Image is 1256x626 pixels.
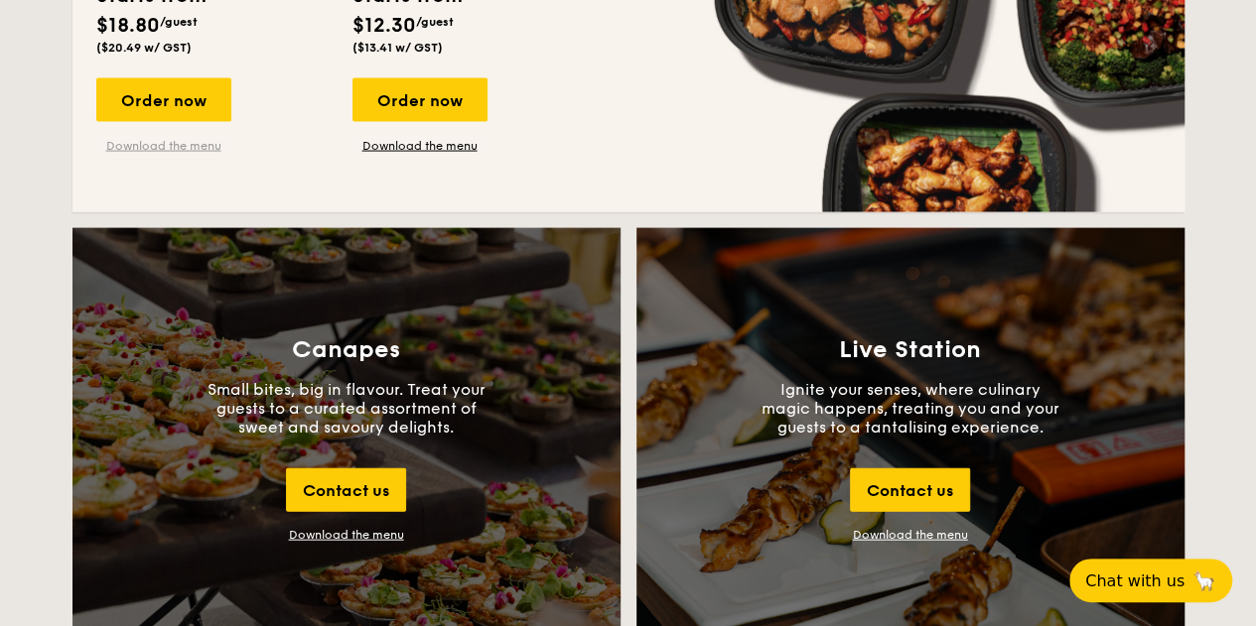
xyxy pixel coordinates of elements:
a: Download the menu [853,528,968,542]
div: Order now [96,78,231,122]
span: Chat with us [1085,571,1185,590]
span: ($20.49 w/ GST) [96,41,192,55]
a: Download the menu [96,138,231,154]
p: Small bites, big in flavour. Treat your guests to a curated assortment of sweet and savoury delig... [198,380,495,437]
div: Order now [352,78,488,122]
span: /guest [416,15,454,29]
span: 🦙 [1192,569,1216,592]
h3: Live Station [839,336,981,364]
h3: Canapes [292,336,400,364]
span: $12.30 [352,14,416,38]
p: Ignite your senses, where culinary magic happens, treating you and your guests to a tantalising e... [762,380,1059,437]
a: Download the menu [352,138,488,154]
span: /guest [160,15,198,29]
span: ($13.41 w/ GST) [352,41,443,55]
div: Contact us [286,468,406,512]
div: Download the menu [289,528,404,542]
div: Contact us [850,468,970,512]
span: $18.80 [96,14,160,38]
button: Chat with us🦙 [1069,559,1232,602]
